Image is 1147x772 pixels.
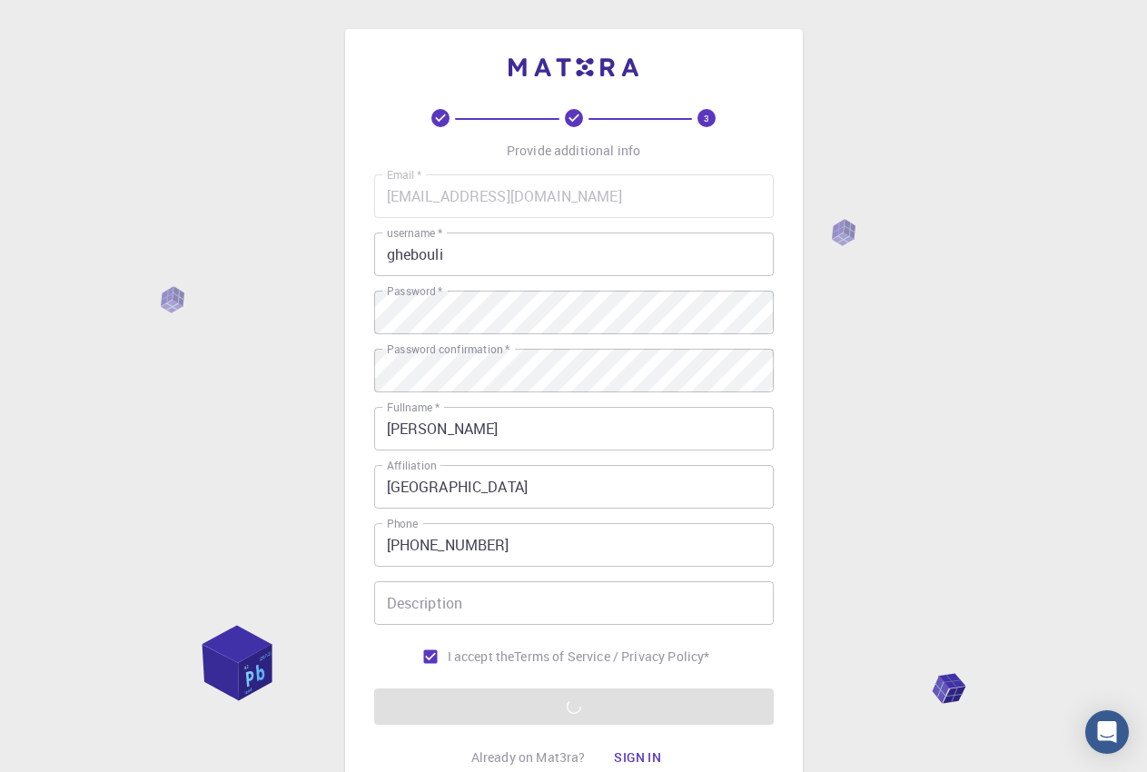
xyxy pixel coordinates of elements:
[471,748,586,767] p: Already on Mat3ra?
[448,648,515,666] span: I accept the
[387,458,436,473] label: Affiliation
[704,112,709,124] text: 3
[514,648,709,666] p: Terms of Service / Privacy Policy *
[387,341,509,357] label: Password confirmation
[387,400,440,415] label: Fullname
[387,516,418,531] label: Phone
[1085,710,1129,754] div: Open Intercom Messenger
[387,225,442,241] label: username
[514,648,709,666] a: Terms of Service / Privacy Policy*
[387,167,421,183] label: Email
[507,142,640,160] p: Provide additional info
[387,283,442,299] label: Password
